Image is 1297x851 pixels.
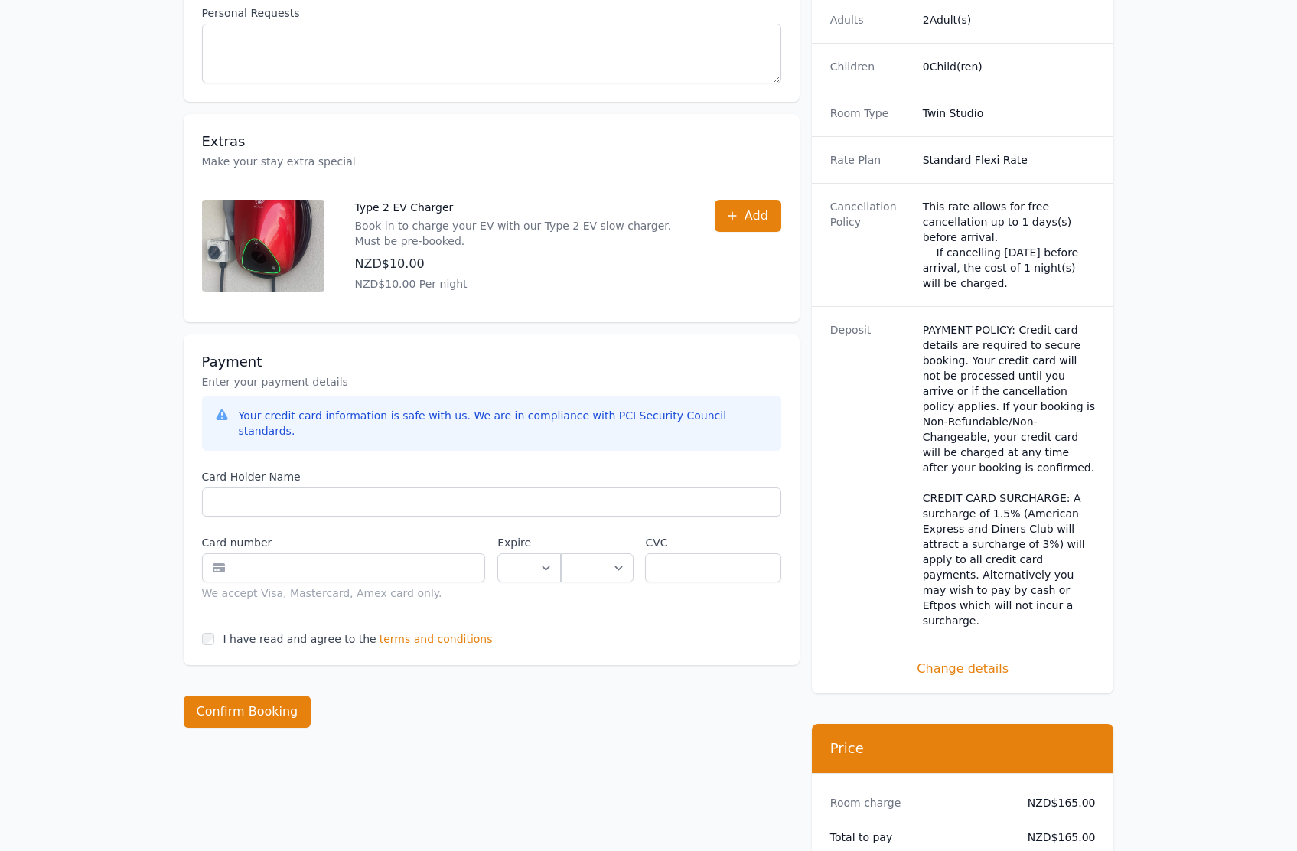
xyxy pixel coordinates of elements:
[202,132,781,151] h3: Extras
[830,152,911,168] dt: Rate Plan
[239,408,769,439] div: Your credit card information is safe with us. We are in compliance with PCI Security Council stan...
[1015,830,1096,845] dd: NZD$165.00
[184,696,311,728] button: Confirm Booking
[923,106,1096,121] dd: Twin Studio
[202,469,781,484] label: Card Holder Name
[923,12,1096,28] dd: 2 Adult(s)
[830,795,1003,810] dt: Room charge
[923,59,1096,74] dd: 0 Child(ren)
[745,207,768,225] span: Add
[923,199,1096,291] div: This rate allows for free cancellation up to 1 days(s) before arrival. If cancelling [DATE] befor...
[355,218,684,249] p: Book in to charge your EV with our Type 2 EV slow charger. Must be pre-booked.
[830,322,911,628] dt: Deposit
[830,106,911,121] dt: Room Type
[202,353,781,371] h3: Payment
[202,5,781,21] label: Personal Requests
[830,830,1003,845] dt: Total to pay
[830,660,1096,678] span: Change details
[223,633,376,645] label: I have read and agree to the
[202,585,486,601] div: We accept Visa, Mastercard, Amex card only.
[202,374,781,390] p: Enter your payment details
[355,200,684,215] p: Type 2 EV Charger
[830,12,911,28] dt: Adults
[645,535,780,550] label: CVC
[830,199,911,291] dt: Cancellation Policy
[830,59,911,74] dt: Children
[715,200,781,232] button: Add
[355,255,684,273] p: NZD$10.00
[202,200,324,292] img: Type 2 EV Charger
[923,152,1096,168] dd: Standard Flexi Rate
[1015,795,1096,810] dd: NZD$165.00
[202,535,486,550] label: Card number
[923,322,1096,628] dd: PAYMENT POLICY: Credit card details are required to secure booking. Your credit card will not be ...
[355,276,684,292] p: NZD$10.00 Per night
[380,631,493,647] span: terms and conditions
[497,535,561,550] label: Expire
[830,739,1096,758] h3: Price
[202,154,781,169] p: Make your stay extra special
[561,535,633,550] label: .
